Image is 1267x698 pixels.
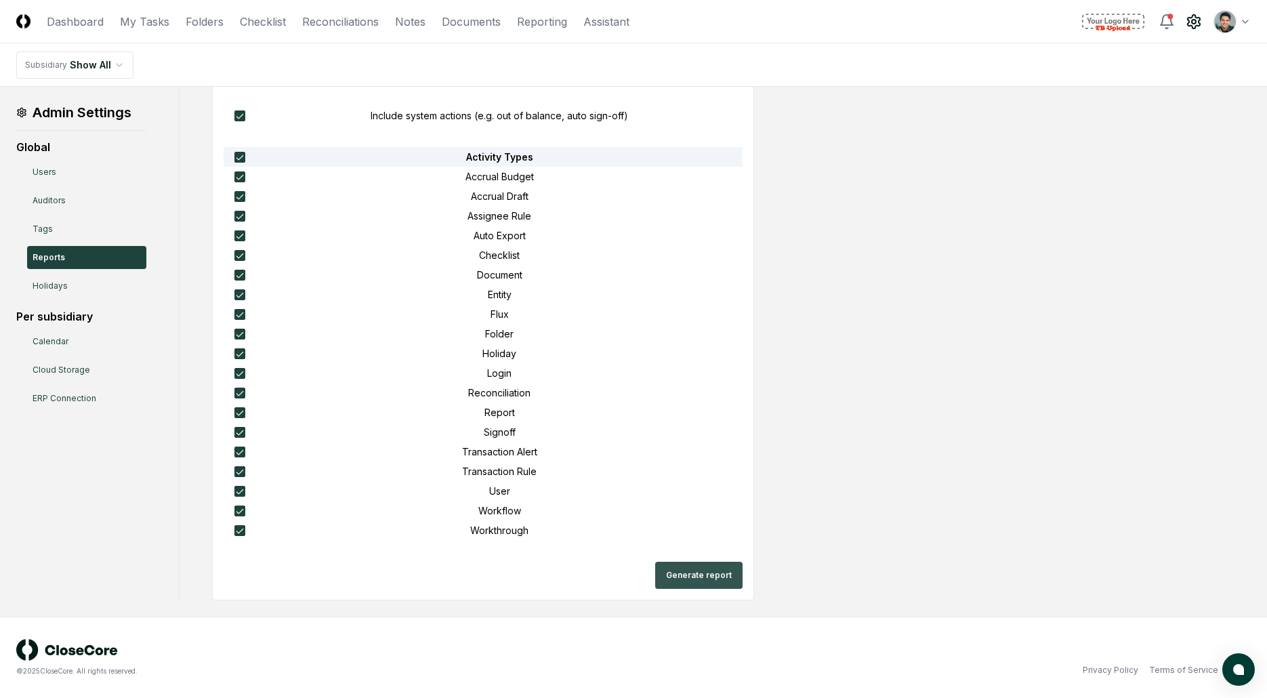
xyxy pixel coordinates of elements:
img: TB Upload Demo logo [1079,11,1148,33]
button: Flux [256,307,743,321]
button: Activity Types [256,150,743,164]
button: Folder [256,327,743,341]
a: Users [27,161,146,184]
a: Auditors [27,189,146,212]
button: Checklist [256,248,743,262]
button: Accrual Draft [256,189,743,203]
button: Include system actions (e.g. out of balance, auto sign-off) [256,108,743,123]
img: d09822cc-9b6d-4858-8d66-9570c114c672_298d096e-1de5-4289-afae-be4cc58aa7ae.png [1214,11,1236,33]
button: Signoff [256,425,743,439]
a: Checklist [240,14,286,30]
button: Transaction Alert [256,445,743,459]
a: Reporting [517,14,567,30]
a: Privacy Policy [1083,664,1138,676]
a: Calendar [27,330,146,353]
button: Workflow [256,504,743,518]
div: Global [16,139,146,155]
a: Reports [27,246,146,269]
button: Transaction Rule [256,464,743,478]
button: Accrual Budget [256,169,743,184]
button: atlas-launcher [1222,653,1255,686]
a: Notes [395,14,425,30]
a: Terms of Service [1149,664,1218,676]
h1: Admin Settings [16,103,146,122]
button: Document [256,268,743,282]
img: Logo [16,14,30,28]
a: Tags [27,218,146,241]
button: Entity [256,287,743,302]
a: ERP Connection [27,387,146,410]
button: Reconciliation [256,386,743,400]
a: Documents [442,14,501,30]
div: Subsidiary [25,59,67,71]
a: My Tasks [120,14,169,30]
a: Folders [186,14,224,30]
img: logo [16,639,118,661]
a: Reconciliations [302,14,379,30]
a: Assistant [583,14,629,30]
a: Dashboard [47,14,104,30]
button: Report [256,405,743,419]
a: Cloud Storage [27,358,146,382]
button: Workthrough [256,523,743,537]
div: © 2025 CloseCore. All rights reserved. [16,666,633,676]
a: Holidays [27,274,146,297]
button: User [256,484,743,498]
button: Auto Export [256,228,743,243]
div: Per subsidiary [16,308,146,325]
nav: breadcrumb [16,52,133,79]
button: Holiday [256,346,743,361]
button: Assignee Rule [256,209,743,223]
button: Generate report [655,562,743,589]
button: Login [256,366,743,380]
